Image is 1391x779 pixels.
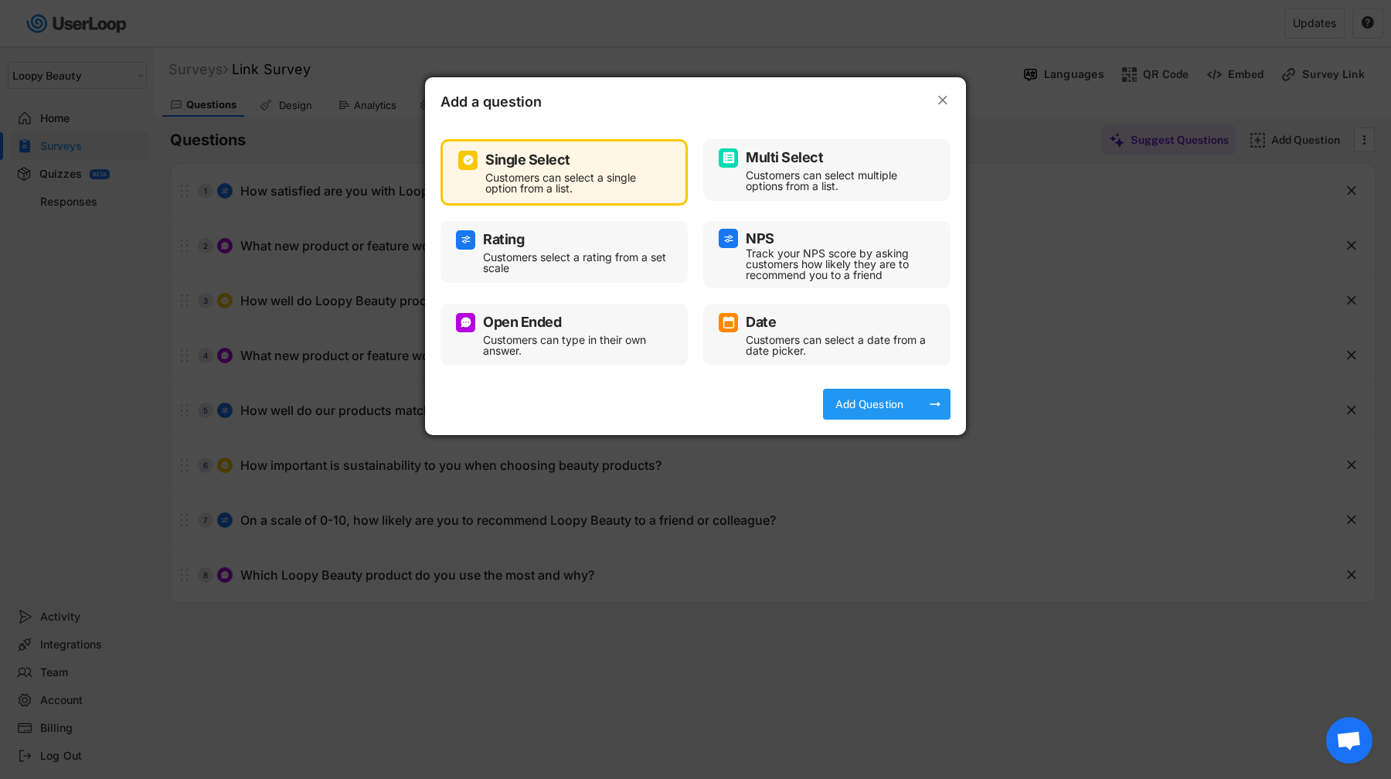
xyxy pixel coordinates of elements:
img: ConversationMinor.svg [460,316,472,328]
div: Customers can select a date from a date picker. [746,335,931,356]
img: ListMajor.svg [723,151,735,164]
div: NPS [746,232,774,246]
div: Open chat [1326,717,1372,764]
button:  [935,93,951,108]
div: Customers can type in their own answer. [483,335,668,356]
img: CircleTickMinorWhite.svg [462,154,474,166]
text:  [938,92,947,108]
div: Open Ended [483,315,561,329]
img: CalendarMajor.svg [723,316,735,328]
div: Add a question [440,93,595,116]
button: arrow_right_alt [927,396,943,412]
div: Rating [483,233,524,247]
div: Track your NPS score by asking customers how likely they are to recommend you to a friend [746,248,931,281]
div: Customers can select a single option from a list. [485,172,666,194]
div: Multi Select [746,151,823,165]
img: AdjustIcon.svg [723,233,735,245]
div: Single Select [485,153,570,167]
div: Add Question [831,397,908,411]
div: Date [746,315,776,329]
div: Customers select a rating from a set scale [483,252,668,274]
img: AdjustIcon.svg [460,233,472,246]
div: Customers can select multiple options from a list. [746,170,931,192]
